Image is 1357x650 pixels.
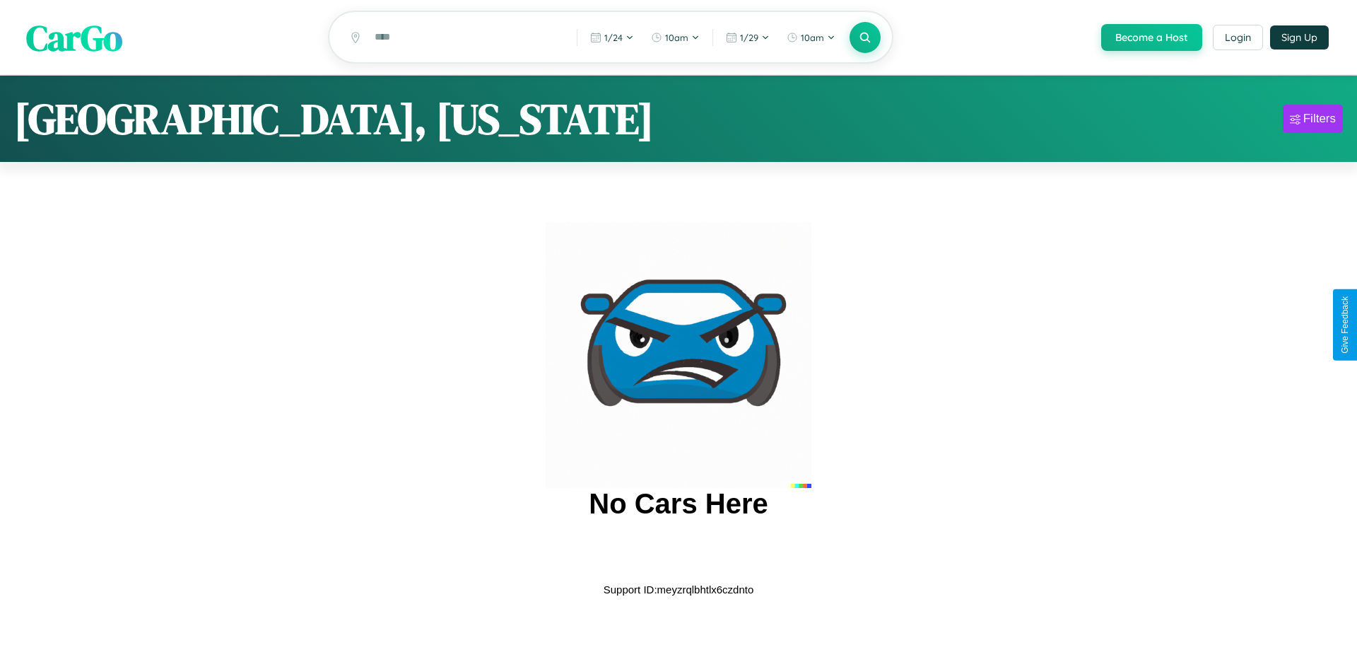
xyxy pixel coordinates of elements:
span: 10am [665,32,688,43]
span: 1 / 29 [740,32,758,43]
button: 1/24 [583,26,641,49]
button: Filters [1283,105,1343,133]
h1: [GEOGRAPHIC_DATA], [US_STATE] [14,90,654,148]
span: 10am [801,32,824,43]
img: car [546,222,811,488]
button: 10am [780,26,842,49]
button: Become a Host [1101,24,1202,51]
div: Filters [1303,112,1336,126]
button: Sign Up [1270,25,1329,50]
div: Give Feedback [1340,296,1350,354]
p: Support ID: meyzrqlbhtlx6czdnto [604,580,754,599]
span: CarGo [26,13,122,62]
button: Login [1213,25,1263,50]
button: 10am [644,26,707,49]
button: 1/29 [719,26,777,49]
span: 1 / 24 [604,32,623,43]
h2: No Cars Here [589,488,768,520]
